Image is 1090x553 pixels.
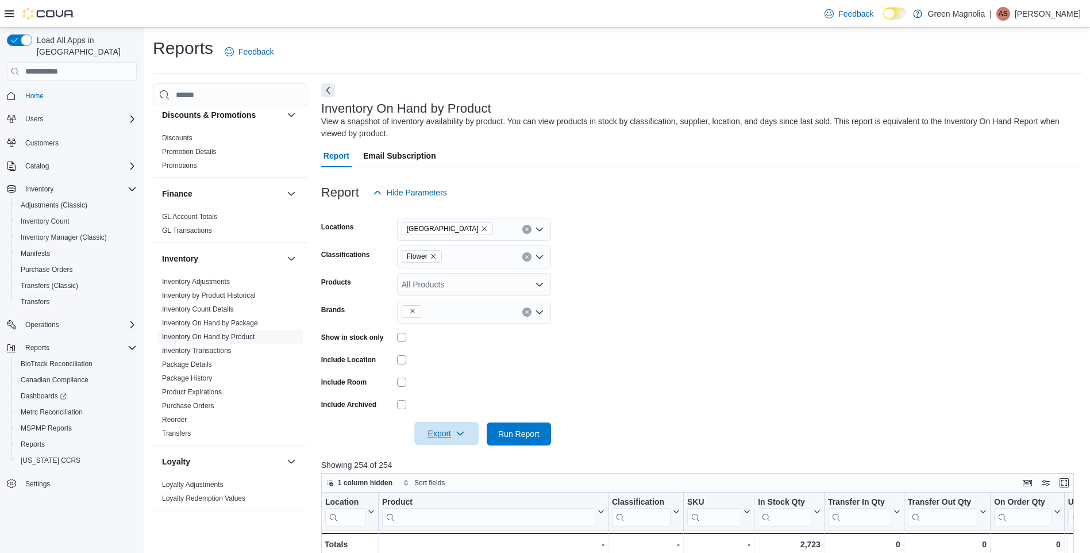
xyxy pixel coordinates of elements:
[612,497,680,527] button: Classification
[11,294,141,310] button: Transfers
[21,456,80,465] span: [US_STATE] CCRS
[16,295,137,309] span: Transfers
[522,225,531,234] button: Clear input
[321,378,367,387] label: Include Room
[21,182,137,196] span: Inventory
[11,245,141,262] button: Manifests
[11,436,141,452] button: Reports
[907,537,986,551] div: 0
[153,478,307,510] div: Loyalty
[2,181,141,197] button: Inventory
[382,537,604,551] div: -
[321,400,376,409] label: Include Archived
[522,252,531,262] button: Clear input
[612,497,671,527] div: Classification
[162,253,282,264] button: Inventory
[16,198,92,212] a: Adjustments (Classic)
[16,263,137,276] span: Purchase Orders
[21,281,78,290] span: Transfers (Classic)
[2,475,141,492] button: Settings
[321,116,1076,140] div: View a snapshot of inventory availability by product. You can view products in stock by classific...
[828,497,891,508] div: Transfer In Qty
[481,225,488,232] button: Remove Canton from selection in this group
[162,333,255,341] a: Inventory On Hand by Product
[321,333,384,342] label: Show in stock only
[162,148,217,156] a: Promotion Details
[363,144,436,167] span: Email Subscription
[398,476,449,490] button: Sort fields
[535,225,544,234] button: Open list of options
[21,159,137,173] span: Catalog
[1020,476,1034,490] button: Keyboard shortcuts
[162,332,255,341] span: Inventory On Hand by Product
[325,497,365,527] div: Location
[1015,7,1081,21] p: [PERSON_NAME]
[21,182,58,196] button: Inventory
[820,2,878,25] a: Feedback
[11,404,141,420] button: Metrc Reconciliation
[21,359,93,368] span: BioTrack Reconciliation
[162,456,282,467] button: Loyalty
[21,477,55,491] a: Settings
[928,7,985,21] p: Green Magnolia
[25,320,59,329] span: Operations
[16,437,49,451] a: Reports
[16,198,137,212] span: Adjustments (Classic)
[368,181,452,204] button: Hide Parameters
[16,263,78,276] a: Purchase Orders
[612,497,671,508] div: Classification
[16,214,137,228] span: Inventory Count
[21,217,70,226] span: Inventory Count
[382,497,595,508] div: Product
[162,494,245,502] a: Loyalty Redemption Values
[414,478,445,487] span: Sort fields
[162,291,256,300] span: Inventory by Product Historical
[382,497,604,527] button: Product
[323,144,349,167] span: Report
[430,253,437,260] button: Remove Flower from selection in this group
[162,402,214,410] a: Purchase Orders
[11,229,141,245] button: Inventory Manager (Classic)
[487,423,551,446] button: Run Report
[220,40,278,63] a: Feedback
[162,133,192,143] span: Discounts
[522,308,531,317] button: Clear input
[16,279,137,293] span: Transfers (Classic)
[16,389,137,403] span: Dashboards
[338,478,392,487] span: 1 column hidden
[284,520,298,533] button: OCM
[907,497,977,527] div: Transfer Out Qty
[1057,476,1071,490] button: Enter fullscreen
[11,213,141,229] button: Inventory Count
[409,308,416,314] button: Remove from selection in this group
[907,497,986,527] button: Transfer Out Qty
[16,373,137,387] span: Canadian Compliance
[758,497,821,527] button: In Stock Qty
[321,186,359,199] h3: Report
[16,231,137,244] span: Inventory Manager (Classic)
[758,497,811,508] div: In Stock Qty
[162,278,230,286] a: Inventory Adjustments
[2,134,141,151] button: Customers
[16,421,76,435] a: MSPMP Reports
[498,428,540,440] span: Run Report
[758,497,811,527] div: In Stock Qty
[758,537,821,551] div: 2,723
[687,497,741,527] div: SKU URL
[21,341,54,355] button: Reports
[16,357,97,371] a: BioTrack Reconciliation
[828,497,891,527] div: Transfer In Qty
[25,479,50,489] span: Settings
[21,112,48,126] button: Users
[11,420,141,436] button: MSPMP Reports
[21,136,63,150] a: Customers
[21,135,137,149] span: Customers
[162,374,212,383] span: Package History
[321,83,335,97] button: Next
[16,279,83,293] a: Transfers (Classic)
[162,161,197,170] span: Promotions
[162,401,214,410] span: Purchase Orders
[994,537,1061,551] div: 0
[421,422,472,445] span: Export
